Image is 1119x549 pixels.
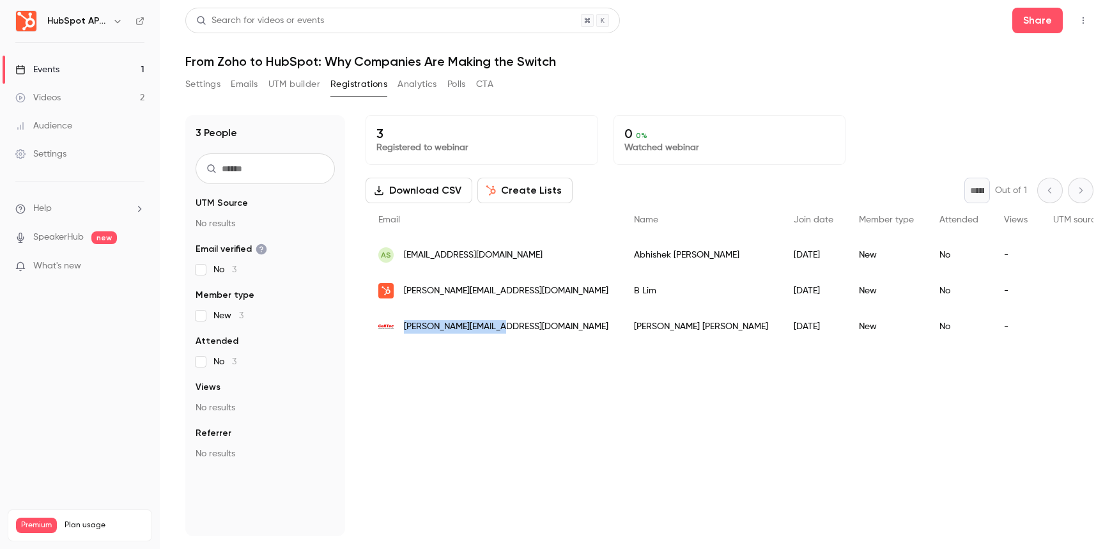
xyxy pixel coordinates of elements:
[33,202,52,215] span: Help
[47,15,107,27] h6: HubSpot APAC
[846,273,927,309] div: New
[196,243,267,256] span: Email verified
[33,231,84,244] a: SpeakerHub
[65,520,144,530] span: Plan usage
[794,215,833,224] span: Join date
[15,63,59,76] div: Events
[196,447,335,460] p: No results
[476,74,493,95] button: CTA
[991,237,1040,273] div: -
[781,237,846,273] div: [DATE]
[15,148,66,160] div: Settings
[91,231,117,244] span: new
[927,237,991,273] div: No
[859,215,914,224] span: Member type
[15,91,61,104] div: Videos
[16,518,57,533] span: Premium
[213,263,236,276] span: No
[196,401,335,414] p: No results
[621,309,781,344] div: [PERSON_NAME] [PERSON_NAME]
[447,74,466,95] button: Polls
[995,184,1027,197] p: Out of 1
[1012,8,1063,33] button: Share
[196,381,220,394] span: Views
[213,355,236,368] span: No
[185,74,220,95] button: Settings
[927,273,991,309] div: No
[185,54,1093,69] h1: From Zoho to HubSpot: Why Companies Are Making the Switch
[196,125,237,141] h1: 3 People
[624,126,835,141] p: 0
[196,217,335,230] p: No results
[846,237,927,273] div: New
[636,131,647,140] span: 0 %
[196,14,324,27] div: Search for videos or events
[927,309,991,344] div: No
[846,309,927,344] div: New
[376,126,587,141] p: 3
[196,197,248,210] span: UTM Source
[376,141,587,154] p: Registered to webinar
[196,427,231,440] span: Referrer
[378,283,394,298] img: hubspot.com
[381,249,391,261] span: AS
[378,215,400,224] span: Email
[15,202,144,215] li: help-dropdown-opener
[33,259,81,273] span: What's new
[232,357,236,366] span: 3
[1004,215,1028,224] span: Views
[268,74,320,95] button: UTM builder
[196,197,335,460] section: facet-groups
[397,74,437,95] button: Analytics
[213,309,243,322] span: New
[991,273,1040,309] div: -
[330,74,387,95] button: Registrations
[239,311,243,320] span: 3
[781,273,846,309] div: [DATE]
[1053,215,1101,224] span: UTM source
[404,249,543,262] span: [EMAIL_ADDRESS][DOMAIN_NAME]
[378,319,394,334] img: celltec.com.au
[939,215,978,224] span: Attended
[477,178,573,203] button: Create Lists
[634,215,658,224] span: Name
[404,320,608,334] span: [PERSON_NAME][EMAIL_ADDRESS][DOMAIN_NAME]
[196,335,238,348] span: Attended
[366,178,472,203] button: Download CSV
[624,141,835,154] p: Watched webinar
[231,74,258,95] button: Emails
[404,284,608,298] span: [PERSON_NAME][EMAIL_ADDRESS][DOMAIN_NAME]
[196,289,254,302] span: Member type
[16,11,36,31] img: HubSpot APAC
[781,309,846,344] div: [DATE]
[621,237,781,273] div: Abhishek [PERSON_NAME]
[991,309,1040,344] div: -
[232,265,236,274] span: 3
[621,273,781,309] div: B Lim
[15,120,72,132] div: Audience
